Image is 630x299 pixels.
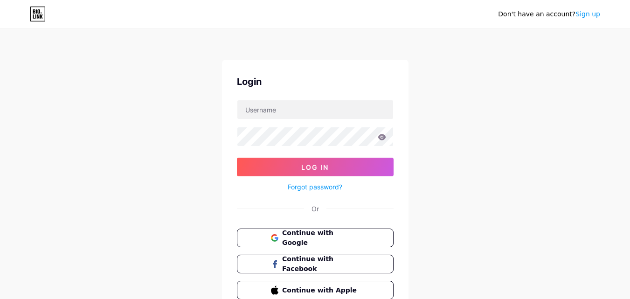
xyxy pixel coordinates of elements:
[282,285,359,295] span: Continue with Apple
[288,182,342,192] a: Forgot password?
[312,204,319,214] div: Or
[301,163,329,171] span: Log In
[237,229,394,247] button: Continue with Google
[237,75,394,89] div: Login
[575,10,600,18] a: Sign up
[282,228,359,248] span: Continue with Google
[282,254,359,274] span: Continue with Facebook
[498,9,600,19] div: Don't have an account?
[237,255,394,273] button: Continue with Facebook
[237,158,394,176] button: Log In
[237,100,393,119] input: Username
